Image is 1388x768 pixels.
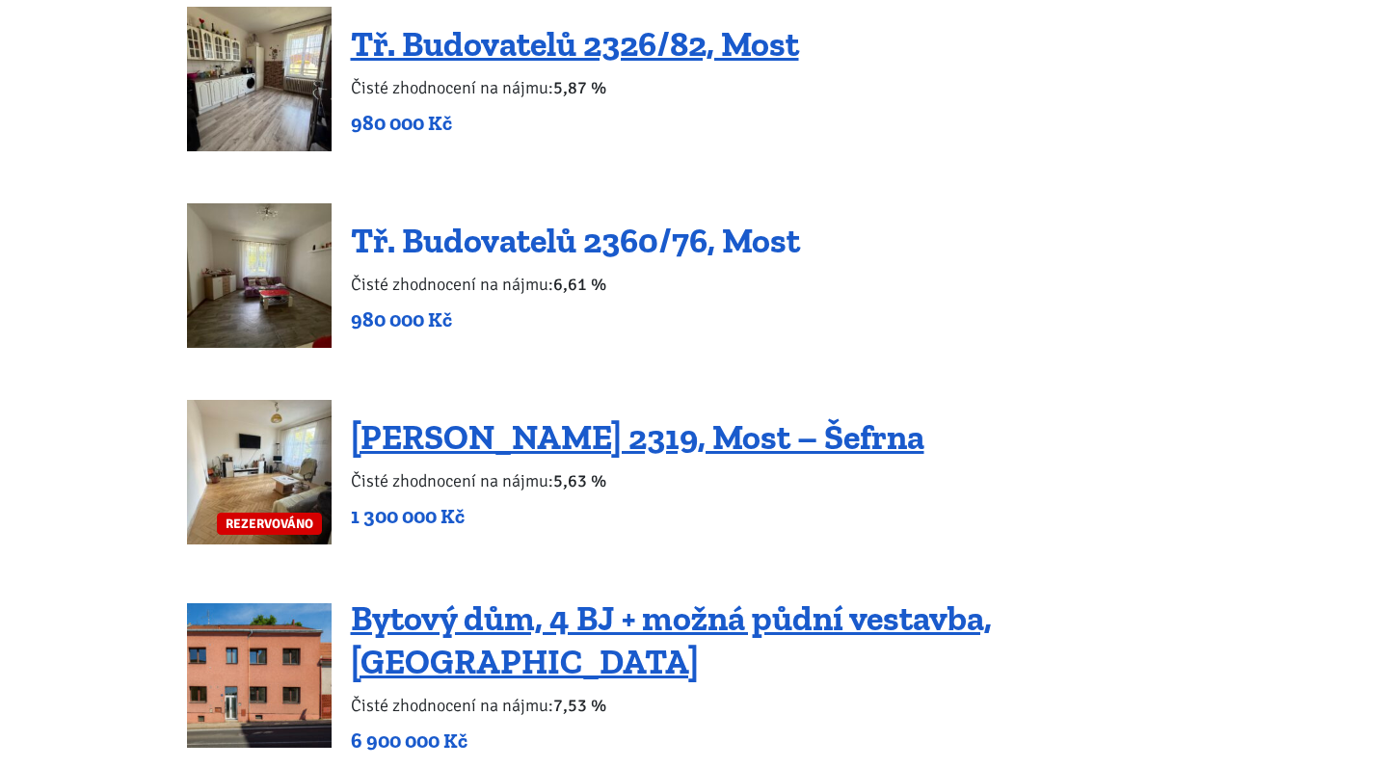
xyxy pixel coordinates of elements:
[351,728,1202,755] p: 6 900 000 Kč
[351,306,800,333] p: 980 000 Kč
[553,695,606,716] b: 7,53 %
[351,467,924,494] p: Čisté zhodnocení na nájmu:
[351,692,1202,719] p: Čisté zhodnocení na nájmu:
[351,220,800,261] a: Tř. Budovatelů 2360/76, Most
[553,470,606,491] b: 5,63 %
[351,503,924,530] p: 1 300 000 Kč
[553,274,606,295] b: 6,61 %
[217,513,322,535] span: REZERVOVÁNO
[553,77,606,98] b: 5,87 %
[351,110,799,137] p: 980 000 Kč
[351,74,799,101] p: Čisté zhodnocení na nájmu:
[351,271,800,298] p: Čisté zhodnocení na nájmu:
[351,416,924,458] a: [PERSON_NAME] 2319, Most – Šefrna
[187,400,332,544] a: REZERVOVÁNO
[351,23,799,65] a: Tř. Budovatelů 2326/82, Most
[351,597,992,682] a: Bytový dům, 4 BJ + možná půdní vestavba, [GEOGRAPHIC_DATA]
